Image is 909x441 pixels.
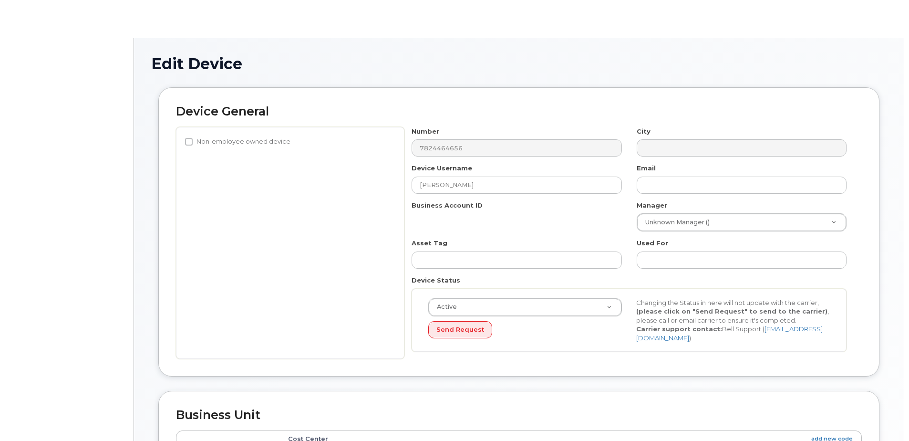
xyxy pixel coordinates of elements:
label: Email [637,164,656,173]
h2: Business Unit [176,409,862,422]
label: City [637,127,651,136]
label: Device Status [412,276,460,285]
a: Unknown Manager () [637,214,846,231]
strong: Carrier support contact: [636,325,722,333]
strong: (please click on "Send Request" to send to the carrier) [636,307,827,315]
label: Asset Tag [412,239,447,248]
label: Manager [637,201,667,210]
label: Device Username [412,164,472,173]
label: Used For [637,239,668,248]
label: Non-employee owned device [185,136,290,147]
span: Unknown Manager () [640,218,710,227]
h1: Edit Device [151,55,887,72]
input: Non-employee owned device [185,138,193,146]
label: Number [412,127,439,136]
label: Business Account ID [412,201,483,210]
button: Send Request [428,321,492,339]
h2: Device General [176,105,862,118]
div: Changing the Status in here will not update with the carrier, , please call or email carrier to e... [629,298,837,343]
span: Active [431,303,457,311]
a: [EMAIL_ADDRESS][DOMAIN_NAME] [636,325,823,342]
a: Active [429,299,621,316]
